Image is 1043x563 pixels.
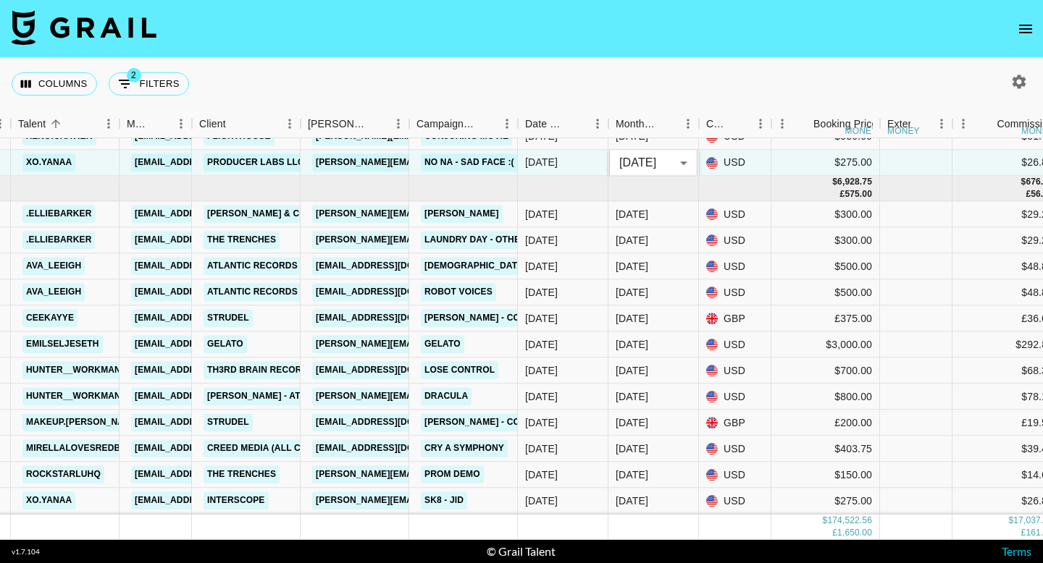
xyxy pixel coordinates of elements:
[127,110,150,138] div: Manager
[1026,188,1031,200] div: £
[312,466,548,484] a: [PERSON_NAME][EMAIL_ADDRESS][DOMAIN_NAME]
[22,492,75,510] a: xo.yanaa
[845,127,878,135] div: money
[421,127,512,145] a: Conjuring Movie
[771,113,793,135] button: Menu
[421,440,508,458] a: cry a symphony
[312,440,474,458] a: [EMAIL_ADDRESS][DOMAIN_NAME]
[827,515,872,527] div: 174,522.56
[496,113,518,135] button: Menu
[699,110,771,138] div: Currency
[421,153,518,172] a: no na - sad face :(
[150,114,170,134] button: Sort
[312,258,474,276] a: [EMAIL_ADDRESS][DOMAIN_NAME]
[204,284,316,302] a: Atlantic Records US
[616,441,648,456] div: Oct '25
[699,150,771,176] div: USD
[832,527,837,539] div: £
[657,114,677,134] button: Sort
[421,466,484,484] a: prom demo
[837,176,872,188] div: 6,928.75
[525,415,558,430] div: 10/3/2025
[840,188,845,200] div: £
[312,153,548,172] a: [PERSON_NAME][EMAIL_ADDRESS][DOMAIN_NAME]
[131,414,293,432] a: [EMAIL_ADDRESS][DOMAIN_NAME]
[204,127,275,145] a: Flighthouse
[677,113,699,135] button: Menu
[204,492,269,510] a: Interscope
[699,332,771,358] div: USD
[12,10,156,45] img: Grail Talent
[204,388,311,406] a: [PERSON_NAME] - ATG
[750,113,771,135] button: Menu
[421,232,674,250] a: Laundry Day - Other Side of The World Campaign
[131,206,293,224] a: [EMAIL_ADDRESS][DOMAIN_NAME]
[279,113,301,135] button: Menu
[204,258,316,276] a: Atlantic Records US
[204,336,247,354] a: gelato
[518,110,608,138] div: Date Created
[771,202,880,228] div: $300.00
[199,110,226,138] div: Client
[131,362,293,380] a: [EMAIL_ADDRESS][DOMAIN_NAME]
[131,284,293,302] a: [EMAIL_ADDRESS][DOMAIN_NAME]
[204,362,338,380] a: TH3RD BRAIN Records LLC
[22,206,95,224] a: .elliebarker
[616,233,648,247] div: Oct '25
[131,336,293,354] a: [EMAIL_ADDRESS][DOMAIN_NAME]
[525,467,558,482] div: 10/4/2025
[525,441,558,456] div: 10/1/2025
[421,414,535,432] a: [PERSON_NAME] - Cold
[699,436,771,462] div: USD
[22,388,125,406] a: hunter__workman
[131,232,293,250] a: [EMAIL_ADDRESS][DOMAIN_NAME]
[11,110,120,138] div: Talent
[204,310,253,328] a: Strudel
[699,254,771,280] div: USD
[616,130,648,144] div: Sep '25
[421,284,496,302] a: robot voices
[388,113,409,135] button: Menu
[120,110,192,138] div: Manager
[109,72,189,96] button: Show filters
[312,206,623,224] a: [PERSON_NAME][EMAIL_ADDRESS][PERSON_NAME][DOMAIN_NAME]
[771,436,880,462] div: $403.75
[616,467,648,482] div: Oct '25
[131,388,293,406] a: [EMAIL_ADDRESS][DOMAIN_NAME]
[1008,515,1013,527] div: $
[22,232,95,250] a: .elliebarker
[887,127,920,135] div: money
[421,492,467,510] a: sk8 - JID
[771,150,880,176] div: $275.00
[699,410,771,436] div: GBP
[910,114,931,134] button: Sort
[813,110,877,138] div: Booking Price
[771,306,880,332] div: £375.00
[22,153,75,172] a: xo.yanaa
[771,228,880,254] div: $300.00
[204,466,280,484] a: The Trenches
[131,440,293,458] a: [EMAIL_ADDRESS][DOMAIN_NAME]
[616,207,648,221] div: Oct '25
[22,362,125,380] a: hunter__workman
[308,110,367,138] div: [PERSON_NAME]
[771,332,880,358] div: $3,000.00
[421,362,498,380] a: Lose Control
[312,232,548,250] a: [PERSON_NAME][EMAIL_ADDRESS][DOMAIN_NAME]
[609,143,698,183] div: [DATE]
[616,494,648,508] div: Oct '25
[699,306,771,332] div: GBP
[226,114,246,134] button: Sort
[312,362,474,380] a: [EMAIL_ADDRESS][DOMAIN_NAME]
[131,492,293,510] a: [EMAIL_ADDRESS][DOMAIN_NAME]
[12,547,40,556] div: v 1.7.104
[1021,527,1026,539] div: £
[616,285,648,300] div: Oct '25
[312,284,474,302] a: [EMAIL_ADDRESS][DOMAIN_NAME]
[421,336,464,354] a: Gelato
[421,388,472,406] a: dracula
[771,254,880,280] div: $500.00
[18,110,46,138] div: Talent
[699,280,771,306] div: USD
[525,207,558,221] div: 10/2/2025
